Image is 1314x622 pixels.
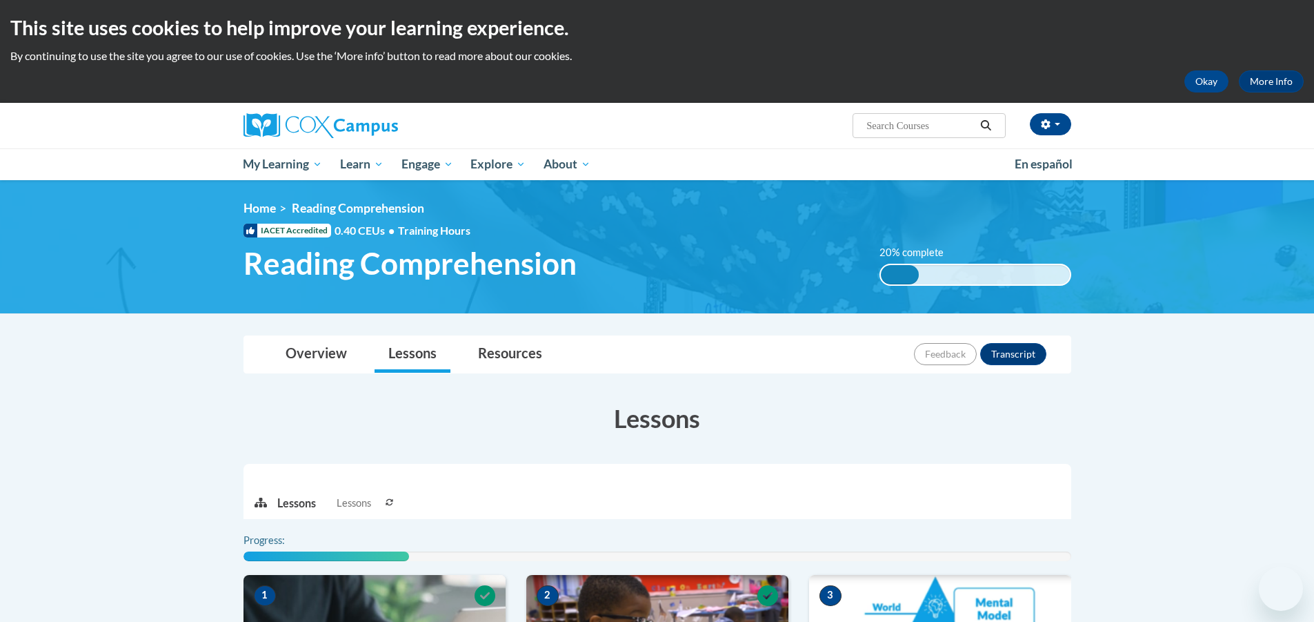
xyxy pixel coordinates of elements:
[401,156,453,173] span: Engage
[375,336,450,373] a: Lessons
[879,245,959,260] label: 20% complete
[1239,70,1304,93] a: More Info
[243,224,331,237] span: IACET Accredited
[235,148,332,180] a: My Learning
[914,343,977,365] button: Feedback
[980,343,1046,365] button: Transcript
[331,148,392,180] a: Learn
[1184,70,1228,93] button: Okay
[272,336,361,373] a: Overview
[10,48,1304,64] p: By continuing to use the site you agree to our use of cookies. Use the ‘More info’ button to read...
[819,585,842,606] span: 3
[535,148,599,180] a: About
[243,156,322,173] span: My Learning
[865,117,975,134] input: Search Courses
[277,496,316,511] p: Lessons
[544,156,590,173] span: About
[470,156,526,173] span: Explore
[537,585,559,606] span: 2
[10,14,1304,41] h2: This site uses cookies to help improve your learning experience.
[254,585,276,606] span: 1
[464,336,556,373] a: Resources
[1030,113,1071,135] button: Account Settings
[243,533,323,548] label: Progress:
[243,401,1071,436] h3: Lessons
[1006,150,1082,179] a: En español
[461,148,535,180] a: Explore
[340,156,384,173] span: Learn
[1259,567,1303,611] iframe: Button to launch messaging window
[975,117,996,134] button: Search
[335,223,398,238] span: 0.40 CEUs
[243,113,506,138] a: Cox Campus
[388,224,395,237] span: •
[337,496,371,511] span: Lessons
[392,148,462,180] a: Engage
[292,201,424,215] span: Reading Comprehension
[398,224,470,237] span: Training Hours
[243,201,276,215] a: Home
[223,148,1092,180] div: Main menu
[243,245,577,282] span: Reading Comprehension
[1015,157,1073,171] span: En español
[243,113,398,138] img: Cox Campus
[881,265,919,284] div: 20% complete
